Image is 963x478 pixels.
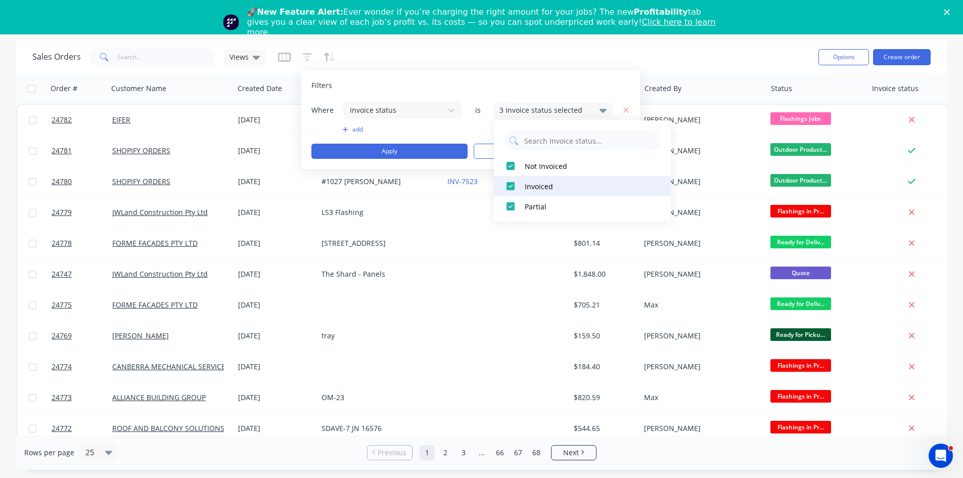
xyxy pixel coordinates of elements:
[311,105,342,115] span: Where
[770,174,831,187] span: Outdoor Product...
[52,228,112,258] a: 24778
[872,83,919,94] div: Invoice status
[818,49,869,65] button: Options
[51,83,77,94] div: Order #
[52,238,72,248] span: 24778
[474,445,489,460] a: Jump forward
[929,444,953,468] iframe: Intercom live chat
[944,9,954,15] div: Close
[52,207,72,218] span: 24779
[770,390,831,403] span: Flashings in Pr...
[644,362,756,372] div: [PERSON_NAME]
[770,236,831,248] span: Ready for Deliv...
[420,445,435,460] a: Page 1 is your current page
[238,269,313,279] div: [DATE]
[52,197,112,228] a: 24779
[52,115,72,125] span: 24782
[52,362,72,372] span: 24774
[311,80,332,91] span: Filters
[52,393,72,403] span: 24773
[238,146,313,156] div: [DATE]
[499,105,591,115] div: 3 Invoice status selected
[52,321,112,351] a: 24769
[644,300,756,310] div: Max
[223,14,239,30] img: Profile image for Team
[52,269,72,279] span: 24747
[634,7,688,17] b: Profitability
[447,177,478,186] a: INV-7523
[238,331,313,341] div: [DATE]
[873,49,931,65] button: Create order
[644,423,756,433] div: [PERSON_NAME]
[238,393,313,403] div: [DATE]
[322,207,434,218] div: LS3 Flashing
[52,382,112,413] a: 24773
[112,393,206,402] a: ALLIANCE BUILDING GROUP
[52,300,72,310] span: 24775
[322,423,434,433] div: SDAVE-7 JN 16576
[529,445,544,460] a: Page 68
[644,207,756,218] div: [PERSON_NAME]
[112,362,230,371] a: CANBERRA MECHANICAL SERVICES
[474,144,630,159] button: Clear
[770,359,831,372] span: Flashings in Pr...
[112,238,198,248] a: FORME FACADES PTY LTD
[112,146,170,155] a: SHOPIFY ORDERS
[238,115,313,125] div: [DATE]
[52,413,112,444] a: 24772
[247,7,724,37] div: 🚀 Ever wonder if you’re charging the right amount for your jobs? The new tab gives you a clear vi...
[523,131,656,151] input: Search Invoice status...
[644,115,756,125] div: [PERSON_NAME]
[52,352,112,382] a: 24774
[322,177,434,187] div: #1027 [PERSON_NAME]
[574,269,633,279] div: $1,848.00
[112,269,208,279] a: JWLand Construction Pty Ltd
[644,269,756,279] div: [PERSON_NAME]
[363,445,601,460] ul: Pagination
[257,7,344,17] b: New Feature Alert:
[238,177,313,187] div: [DATE]
[770,205,831,218] span: Flashings in Pr...
[494,176,671,196] button: Invoiced
[368,448,412,458] a: Previous page
[552,448,596,458] a: Next page
[770,297,831,310] span: Ready for Deliv...
[492,445,508,460] a: Page 66
[574,362,633,372] div: $184.40
[112,177,170,186] a: SHOPIFY ORDERS
[117,47,216,67] input: Search...
[563,448,579,458] span: Next
[574,238,633,248] div: $801.14
[644,331,756,341] div: [PERSON_NAME]
[770,267,831,279] span: Quote
[112,331,169,340] a: [PERSON_NAME]
[511,445,526,460] a: Page 67
[574,300,633,310] div: $705.21
[525,161,646,171] div: Not Invoiced
[322,393,434,403] div: OM-23
[52,146,72,156] span: 24781
[32,52,81,62] h1: Sales Orders
[112,300,198,310] a: FORME FACADES PTY LTD
[238,83,282,94] div: Created Date
[311,144,468,159] button: Apply
[247,17,716,37] a: Click here to learn more.
[770,143,831,156] span: Outdoor Product...
[574,393,633,403] div: $820.59
[770,112,831,125] span: Flashings Jobs
[525,181,646,192] div: Invoiced
[112,423,224,433] a: ROOF AND BALCONY SOLUTIONS
[343,125,462,134] button: add
[112,207,208,217] a: JWLand Construction Pty Ltd
[238,300,313,310] div: [DATE]
[238,423,313,433] div: [DATE]
[574,331,633,341] div: $159.50
[456,445,471,460] a: Page 3
[322,331,434,341] div: tray
[644,393,756,403] div: Max
[52,290,112,320] a: 24775
[644,177,756,187] div: [PERSON_NAME]
[52,105,112,135] a: 24782
[494,196,671,216] button: Partial
[52,331,72,341] span: 24769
